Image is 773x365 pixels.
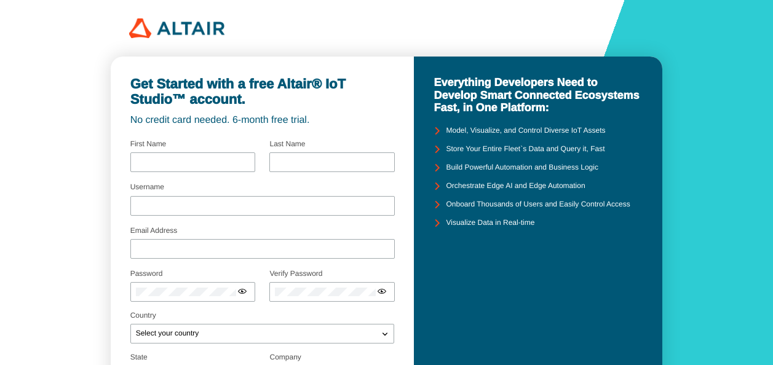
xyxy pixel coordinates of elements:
unity-typography: Build Powerful Automation and Business Logic [446,163,598,172]
unity-typography: Orchestrate Edge AI and Edge Automation [446,182,585,190]
img: 320px-Altair_logo.png [129,18,224,38]
unity-typography: Get Started with a free Altair® IoT Studio™ account. [130,76,395,108]
unity-typography: Model, Visualize, and Control Diverse IoT Assets [446,127,605,135]
label: Email Address [130,226,178,235]
unity-typography: No credit card needed. 6-month free trial. [130,115,395,126]
label: Password [130,269,163,278]
unity-typography: Onboard Thousands of Users and Easily Control Access [446,200,630,209]
unity-typography: Visualize Data in Real-time [446,219,534,227]
label: Verify Password [269,269,322,278]
label: Username [130,182,164,191]
unity-typography: Store Your Entire Fleet`s Data and Query it, Fast [446,145,605,154]
unity-typography: Everything Developers Need to Develop Smart Connected Ecosystems Fast, in One Platform: [434,76,643,114]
